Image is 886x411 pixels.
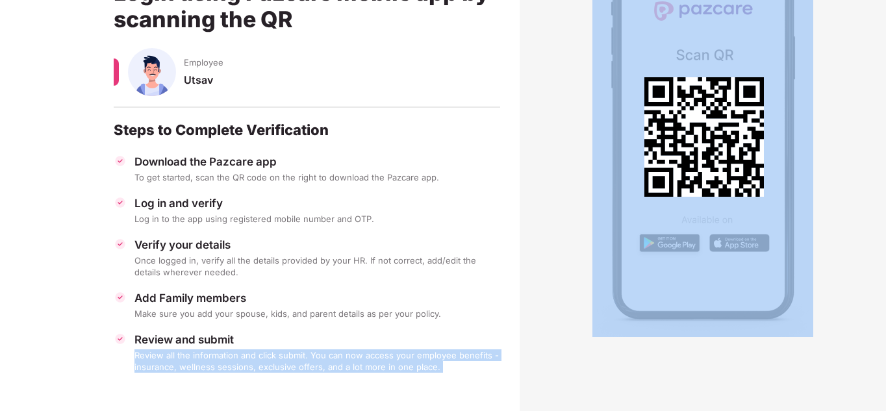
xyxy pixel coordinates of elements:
div: Review and submit [134,332,500,347]
div: Utsav [184,73,500,99]
div: Verify your details [134,238,500,252]
div: Make sure you add your spouse, kids, and parent details as per your policy. [134,308,500,319]
img: svg+xml;base64,PHN2ZyBpZD0iVGljay0zMngzMiIgeG1sbnM9Imh0dHA6Ly93d3cudzMub3JnLzIwMDAvc3ZnIiB3aWR0aD... [114,155,127,168]
div: Add Family members [134,291,500,305]
div: To get started, scan the QR code on the right to download the Pazcare app. [134,171,500,183]
img: svg+xml;base64,PHN2ZyBpZD0iU3BvdXNlX01hbGUiIHhtbG5zPSJodHRwOi8vd3d3LnczLm9yZy8yMDAwL3N2ZyIgeG1sbn... [128,48,176,96]
img: svg+xml;base64,PHN2ZyBpZD0iVGljay0zMngzMiIgeG1sbnM9Imh0dHA6Ly93d3cudzMub3JnLzIwMDAvc3ZnIiB3aWR0aD... [114,238,127,251]
div: Once logged in, verify all the details provided by your HR. If not correct, add/edit the details ... [134,255,500,278]
img: svg+xml;base64,PHN2ZyBpZD0iVGljay0zMngzMiIgeG1sbnM9Imh0dHA6Ly93d3cudzMub3JnLzIwMDAvc3ZnIiB3aWR0aD... [114,332,127,345]
span: Employee [184,56,223,68]
div: Steps to Complete Verification [114,121,500,139]
img: svg+xml;base64,PHN2ZyBpZD0iVGljay0zMngzMiIgeG1sbnM9Imh0dHA6Ly93d3cudzMub3JnLzIwMDAvc3ZnIiB3aWR0aD... [114,291,127,304]
img: svg+xml;base64,PHN2ZyBpZD0iVGljay0zMngzMiIgeG1sbnM9Imh0dHA6Ly93d3cudzMub3JnLzIwMDAvc3ZnIiB3aWR0aD... [114,196,127,209]
div: Review all the information and click submit. You can now access your employee benefits - insuranc... [134,349,500,373]
div: Download the Pazcare app [134,155,500,169]
div: Log in to the app using registered mobile number and OTP. [134,213,500,225]
div: Log in and verify [134,196,500,210]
